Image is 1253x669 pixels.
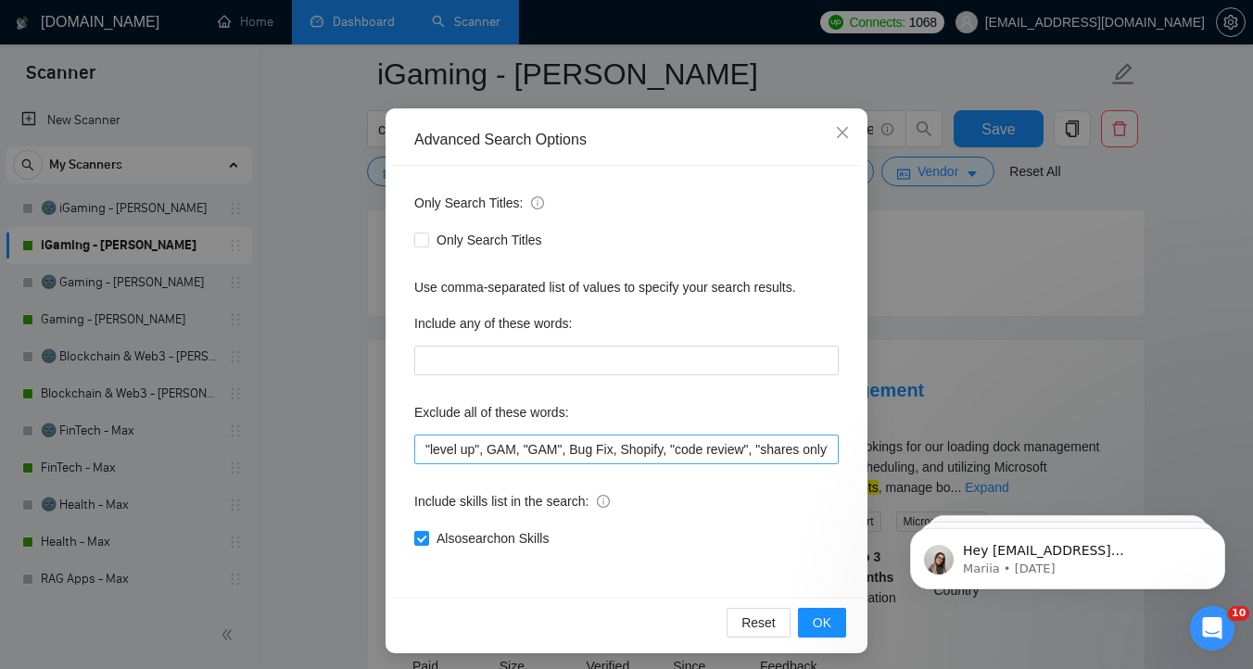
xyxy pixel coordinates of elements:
span: info-circle [531,196,544,209]
div: Use comma-separated list of values to specify your search results. [414,277,839,297]
span: OK [813,612,831,633]
span: info-circle [597,495,610,508]
button: Reset [727,608,791,637]
span: Include skills list in the search: [414,491,610,511]
label: Exclude all of these words: [414,398,569,427]
button: OK [798,608,846,637]
span: 10 [1228,606,1249,621]
div: Advanced Search Options [414,130,839,150]
span: Only Search Titles [429,230,550,250]
span: close [835,125,850,140]
span: Reset [741,612,776,633]
iframe: Intercom live chat [1190,606,1234,650]
label: Include any of these words: [414,309,572,338]
button: Close [817,108,867,158]
span: Only Search Titles: [414,193,544,213]
iframe: Intercom notifications message [882,489,1253,619]
span: Also search on Skills [429,528,556,549]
